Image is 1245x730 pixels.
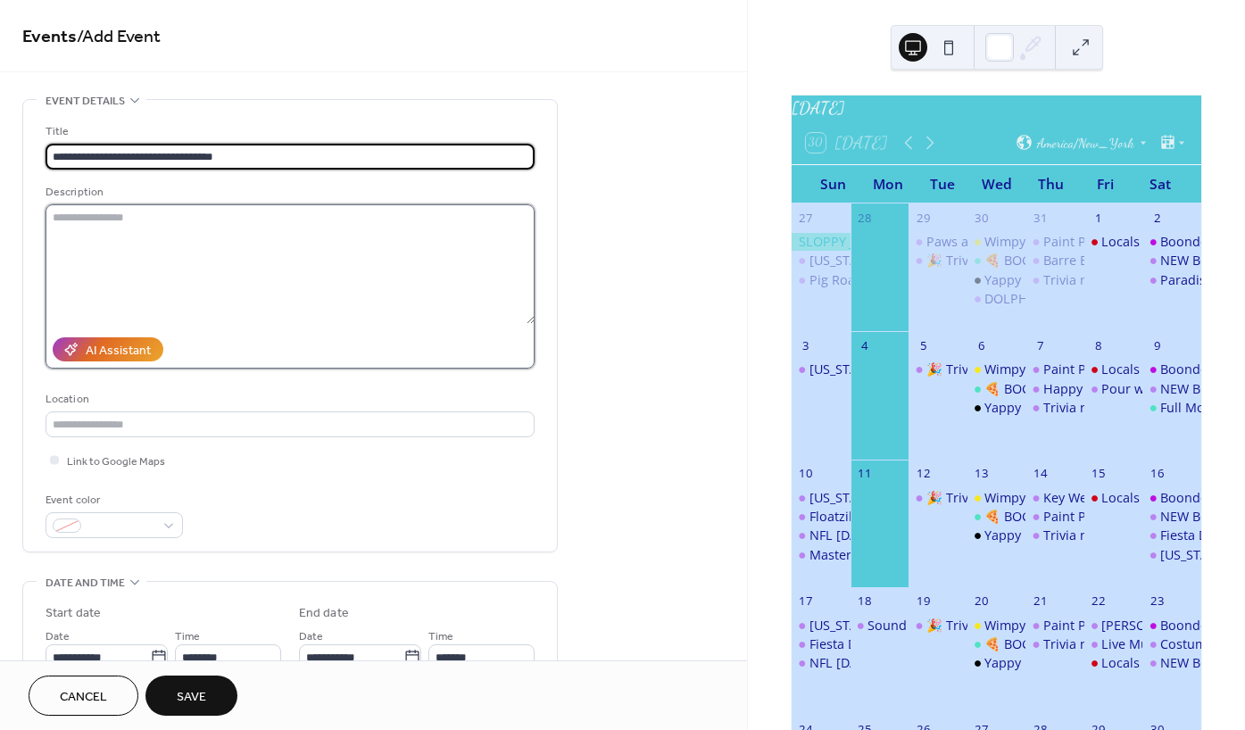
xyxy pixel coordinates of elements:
div: Boondocks Air Market [1142,489,1201,507]
div: Yappy Hour! 🐾🍹 at Jimmy Johnson's Big Chill [967,399,1026,417]
div: Locals Night at Jimmy Johnson’s Big Chill [1084,654,1143,672]
span: Link to Google Maps [67,452,165,471]
div: Paint Party at Hog Heaven [1025,233,1084,251]
div: 10 [798,466,814,482]
div: 🍕 BOGO Pizza Wednesdays at Crooked Palm Cabana🍕 [967,380,1026,398]
div: Start date [46,604,101,623]
div: Key West 2nd Annual Rum Fest [1025,489,1084,507]
div: 6 [974,338,990,354]
div: 29 [915,210,931,226]
div: Boondocks Air Market [1142,617,1201,635]
div: [US_STATE] Keys Farmers Market [809,252,1007,270]
div: Locals Night at Jimmy Johnson’s Big Chill [1084,489,1143,507]
div: Floatzilla 2025 [809,508,895,526]
div: 13 [974,466,990,482]
div: Trivia night at Hog Heaven [1025,271,1084,289]
div: 31 [1032,210,1048,226]
div: Wed [969,165,1024,203]
div: 🎉 Trivia Night Alert! 🎉 [926,489,1071,507]
div: 19 [915,593,931,610]
div: 27 [798,210,814,226]
div: 7 [1032,338,1048,354]
div: Description [46,183,531,202]
div: Boondocks Air Market [1142,233,1201,251]
div: 🎉 Trivia Night Alert! 🎉 [926,361,1071,378]
div: Florida Keys Farmers Market [792,252,851,270]
div: 12 [915,466,931,482]
div: End date [299,604,349,623]
span: Date [46,627,70,646]
div: Tue [915,165,969,203]
div: Location [46,390,531,409]
div: NEW BOGO Sundays at Crooked Palm Cabana! [1142,508,1201,526]
div: Paradise Sip and Paint with Kelly 🌴 to Benefit Women With Paws [1142,271,1201,289]
div: 9 [1150,338,1166,354]
div: NEW BOGO Sundays at Crooked Palm Cabana! [1142,654,1201,672]
div: Happy Hour Summer Fun [1043,380,1198,398]
div: Yappy Hour! 🐾🍹 at Jimmy Johnson's Big Chill [967,654,1026,672]
div: 🎉 Trivia Night Alert! 🎉 [909,617,967,635]
div: [DATE] [792,95,1201,121]
div: NFL [DATE] Happy Hour at The Catch [809,527,1033,544]
div: 🍕 BOGO Pizza Wednesdays at Crooked Palm Cabana🍕 [967,252,1026,270]
a: Events [22,20,77,54]
div: Wimpy Wednesday at M.E.A.T. Eatery & Taproom. [967,617,1026,635]
div: 23 [1150,593,1166,610]
div: Mon [860,165,915,203]
div: Locals Night at Jimmy Johnson’s Big Chill [1084,233,1143,251]
div: 🍕 BOGO Pizza Wednesdays at Crooked Palm Cabana🍕 [967,508,1026,526]
div: Florida Keys Children's Shelter 40th Anniversary Fundraiser Celebration [1142,546,1201,564]
div: [US_STATE] Keys Farmers Market [809,617,1007,635]
div: Sun [806,165,860,203]
div: Live Music at Crooked Palm Cabana – Jake on the Lake [1084,635,1143,653]
div: 3 [798,338,814,354]
button: Save [145,676,237,716]
div: Boondocks Air Market [1142,361,1201,378]
div: Pour with a Purpose [1101,380,1225,398]
div: Paws and Petals a BloomingBenefit For The Pups [926,233,1222,251]
div: DOLPHIN SUNSET CELEBRATION [967,290,1026,308]
div: Yappy Hour! 🐾🍹 at Jimmy Johnson's Big Chill [967,271,1026,289]
span: Date [299,627,323,646]
div: Floatzilla 2025 [792,508,851,526]
div: 28 [857,210,873,226]
div: Paint Party at Hog Heaven [1025,361,1084,378]
div: 2 [1150,210,1166,226]
div: NFL Sunday Happy Hour at The Catch [792,654,851,672]
div: Pig Roast [792,271,851,289]
div: [US_STATE] Keys Farmers Market [809,489,1007,507]
span: Date and time [46,574,125,593]
div: Thu [1024,165,1078,203]
div: Fiesta De Langosta. [1142,527,1201,544]
div: 17 [798,593,814,610]
div: Fiesta De Langosta. [792,635,851,653]
div: NFL [DATE] Happy Hour at The Catch [809,654,1033,672]
div: 5 [915,338,931,354]
div: AI Assistant [86,342,151,361]
div: 14 [1032,466,1048,482]
div: Pig Roast [809,271,866,289]
div: 20 [974,593,990,610]
div: Paint Party at Hog Heaven [1025,508,1084,526]
div: Florida Keys Farmers Market [792,489,851,507]
div: 30 [974,210,990,226]
span: Cancel [60,688,107,707]
div: Paint Party at Hog Heaven [1025,617,1084,635]
div: Trivia night at Hog Heaven [1025,527,1084,544]
div: 8 [1091,338,1107,354]
div: Sat [1133,165,1187,203]
span: Time [175,627,200,646]
div: Master Debaters: Battle For [GEOGRAPHIC_DATA] [809,546,1105,564]
div: Locals Night at Jimmy Johnson’s Big Chill [1084,361,1143,378]
div: Key West 2nd Annual Rum Fest [1043,489,1230,507]
span: Save [177,688,206,707]
div: 🎉 Trivia Night Alert! 🎉 [909,361,967,378]
a: Cancel [29,676,138,716]
div: 🎉 Trivia Night Alert! 🎉 [926,252,1071,270]
div: Fri [1078,165,1133,203]
div: Wimpy Wednesday at M.E.A.T. Eatery & Taproom. [967,361,1026,378]
div: 18 [857,593,873,610]
div: DOLPHIN SUNSET CELEBRATION [984,290,1180,308]
div: NEW BOGO Sundays at Crooked Palm Cabana! [1142,252,1201,270]
div: Florida Keys Farmers Market [792,617,851,635]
